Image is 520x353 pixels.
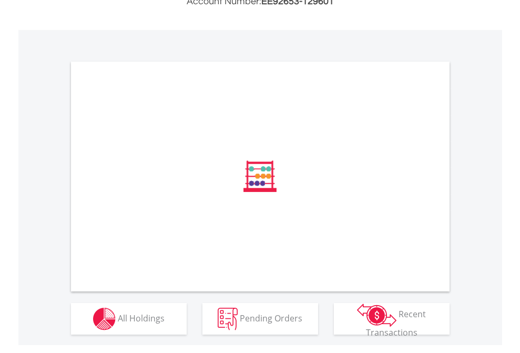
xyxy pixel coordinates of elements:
span: All Holdings [118,312,165,324]
img: pending_instructions-wht.png [218,308,238,330]
img: transactions-zar-wht.png [357,304,396,327]
button: Recent Transactions [334,303,450,335]
button: Pending Orders [202,303,318,335]
img: holdings-wht.png [93,308,116,330]
span: Pending Orders [240,312,302,324]
button: All Holdings [71,303,187,335]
